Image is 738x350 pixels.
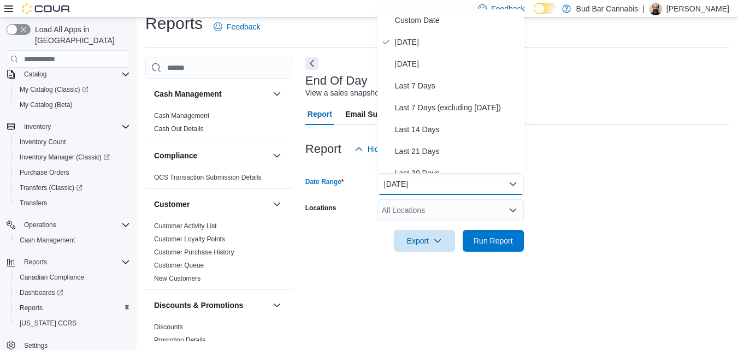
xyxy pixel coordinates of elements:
div: Cash Management [145,109,292,140]
a: Purchase Orders [15,166,74,179]
button: Discounts & Promotions [154,300,268,311]
span: Catalog [24,70,46,79]
button: Operations [20,218,61,232]
p: Bud Bar Cannabis [576,2,639,15]
p: [PERSON_NAME] [666,2,729,15]
span: Last 21 Days [395,145,519,158]
button: Discounts & Promotions [270,299,284,312]
span: Email Subscription [345,103,415,125]
span: Last 7 Days (excluding [DATE]) [395,101,519,114]
a: My Catalog (Beta) [15,98,77,111]
button: [DATE] [377,173,524,195]
span: Promotion Details [154,336,206,345]
a: Feedback [209,16,264,38]
span: Dashboards [15,286,130,299]
button: Hide Parameters [350,138,429,160]
div: Jeremy S [649,2,662,15]
a: Inventory Count [15,135,70,149]
span: Inventory Count [15,135,130,149]
button: Inventory [2,119,134,134]
a: My Catalog (Classic) [11,82,134,97]
a: Dashboards [15,286,68,299]
button: Reports [11,300,134,316]
a: Customer Loyalty Points [154,235,225,243]
span: Custom Date [395,14,519,27]
span: Canadian Compliance [15,271,130,284]
span: Export [400,230,448,252]
button: Inventory Count [11,134,134,150]
span: Reports [20,256,130,269]
a: Inventory Manager (Classic) [15,151,114,164]
button: Inventory [20,120,55,133]
a: Transfers (Classic) [11,180,134,195]
h3: Customer [154,199,190,210]
span: Customer Loyalty Points [154,235,225,244]
span: Transfers (Classic) [15,181,130,194]
span: My Catalog (Classic) [15,83,130,96]
span: [DATE] [395,35,519,49]
span: Reports [20,304,43,312]
span: Washington CCRS [15,317,130,330]
span: Last 30 Days [395,167,519,180]
button: Cash Management [270,87,284,100]
a: Customer Purchase History [154,248,234,256]
a: Inventory Manager (Classic) [11,150,134,165]
button: Cash Management [154,88,268,99]
a: Customer Activity List [154,222,217,230]
div: View a sales snapshot for a date or date range. [305,87,465,99]
span: Operations [20,218,130,232]
span: Catalog [20,68,130,81]
span: [DATE] [395,57,519,70]
img: Cova [22,3,71,14]
span: Feedback [227,21,260,32]
span: Reports [24,258,47,266]
button: Next [305,57,318,70]
span: Load All Apps in [GEOGRAPHIC_DATA] [31,24,130,46]
a: Reports [15,301,47,315]
span: Feedback [491,3,524,14]
a: Promotion Details [154,336,206,344]
span: Inventory Count [20,138,66,146]
h3: Discounts & Promotions [154,300,243,311]
span: Discounts [154,323,183,331]
button: Operations [2,217,134,233]
button: Open list of options [509,206,517,215]
span: Customer Purchase History [154,248,234,257]
span: Last 14 Days [395,123,519,136]
a: Transfers (Classic) [15,181,87,194]
button: Catalog [2,67,134,82]
span: Inventory Manager (Classic) [20,153,110,162]
span: Inventory [24,122,51,131]
button: Customer [270,198,284,211]
button: My Catalog (Beta) [11,97,134,112]
h3: Compliance [154,150,197,161]
a: OCS Transaction Submission Details [154,174,262,181]
button: Reports [20,256,51,269]
a: Cash Management [154,112,209,120]
span: My Catalog (Classic) [20,85,88,94]
a: Cash Management [15,234,79,247]
span: Transfers [20,199,47,207]
span: Customer Activity List [154,222,217,230]
button: Compliance [270,149,284,162]
a: Cash Out Details [154,125,204,133]
h3: Cash Management [154,88,222,99]
h1: Reports [145,13,203,34]
span: Purchase Orders [15,166,130,179]
button: Purchase Orders [11,165,134,180]
button: Reports [2,254,134,270]
button: Export [394,230,455,252]
span: Cash Management [154,111,209,120]
a: [US_STATE] CCRS [15,317,81,330]
a: Discounts [154,323,183,331]
h3: End Of Day [305,74,368,87]
button: Transfers [11,195,134,211]
span: OCS Transaction Submission Details [154,173,262,182]
span: Transfers [15,197,130,210]
div: Customer [145,220,292,289]
button: Compliance [154,150,268,161]
span: Inventory [20,120,130,133]
span: Operations [24,221,56,229]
